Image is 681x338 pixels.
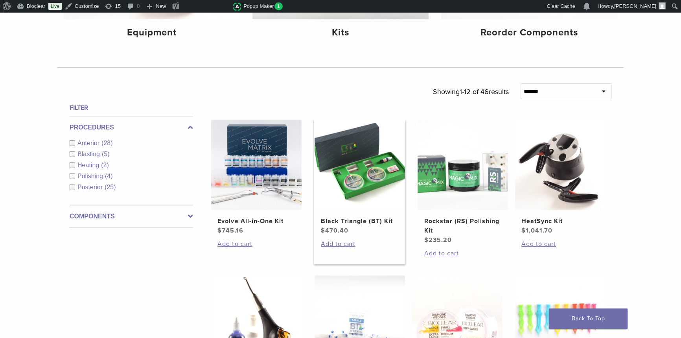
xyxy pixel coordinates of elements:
img: Rockstar (RS) Polishing Kit [418,120,508,210]
a: Evolve All-in-One KitEvolve All-in-One Kit $745.16 [211,120,302,235]
label: Components [70,212,193,221]
h2: Rockstar (RS) Polishing Kit [424,216,502,235]
label: Procedures [70,123,193,132]
h2: Black Triangle (BT) Kit [321,216,399,226]
h4: Reorder Components [447,26,611,40]
h4: Filter [70,103,193,113]
a: Rockstar (RS) Polishing KitRockstar (RS) Polishing Kit $235.20 [417,120,509,245]
span: [PERSON_NAME] [614,3,656,9]
a: HeatSync KitHeatSync Kit $1,041.70 [515,120,606,235]
span: Anterior [77,140,101,146]
span: (4) [105,173,113,179]
span: 1-12 of 46 [460,87,489,96]
span: (25) [105,184,116,190]
span: Blasting [77,151,102,157]
a: Add to cart: “HeatSync Kit” [521,239,599,249]
span: (2) [101,162,109,168]
span: Heating [77,162,101,168]
span: (28) [101,140,112,146]
a: Live [48,3,62,10]
span: $ [424,236,428,244]
a: Black Triangle (BT) KitBlack Triangle (BT) Kit $470.40 [314,120,406,235]
bdi: 470.40 [321,227,348,235]
a: Add to cart: “Evolve All-in-One Kit” [217,239,295,249]
a: Back To Top [549,308,628,329]
img: HeatSync Kit [515,120,606,210]
span: 1 [274,2,283,10]
a: Add to cart: “Black Triangle (BT) Kit” [321,239,399,249]
span: $ [217,227,222,235]
span: Polishing [77,173,105,179]
bdi: 745.16 [217,227,243,235]
h2: HeatSync Kit [521,216,599,226]
span: (5) [102,151,110,157]
p: Showing results [433,83,509,100]
h4: Kits [259,26,422,40]
a: Add to cart: “Rockstar (RS) Polishing Kit” [424,249,502,258]
img: Black Triangle (BT) Kit [315,120,405,210]
bdi: 1,041.70 [521,227,552,235]
span: $ [321,227,325,235]
img: Views over 48 hours. Click for more Jetpack Stats. [189,2,233,11]
h2: Evolve All-in-One Kit [217,216,295,226]
span: $ [521,227,526,235]
bdi: 235.20 [424,236,451,244]
img: Evolve All-in-One Kit [211,120,302,210]
h4: Equipment [70,26,234,40]
span: Posterior [77,184,105,190]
